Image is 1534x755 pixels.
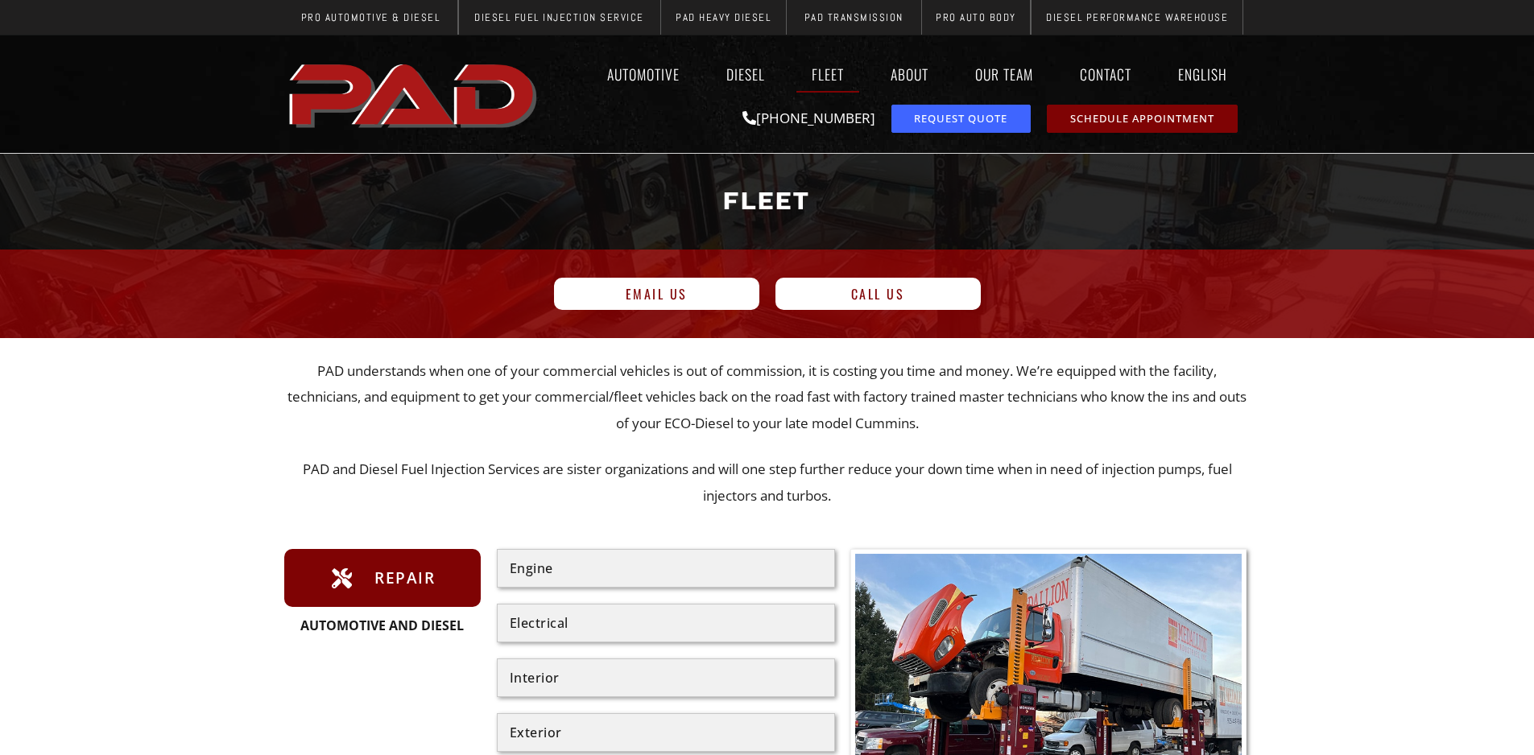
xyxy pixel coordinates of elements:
[554,278,759,310] a: Email us
[592,56,695,93] a: Automotive
[914,113,1007,124] span: Request Quote
[891,105,1031,133] a: request a service or repair quote
[804,12,903,23] span: PAD Transmission
[742,109,875,127] a: [PHONE_NUMBER]
[1046,12,1228,23] span: Diesel Performance Warehouse
[1070,113,1214,124] span: Schedule Appointment
[545,56,1251,93] nav: Menu
[1047,105,1238,133] a: schedule repair or service appointment
[301,12,440,23] span: Pro Automotive & Diesel
[960,56,1048,93] a: Our Team
[875,56,944,93] a: About
[711,56,780,93] a: Diesel
[626,287,688,300] span: Email us
[775,278,981,310] a: call us
[1065,56,1147,93] a: Contact
[936,12,1016,23] span: Pro Auto Body
[510,617,822,629] div: Electrical
[284,51,545,138] a: pro automotive and diesel home page
[796,56,859,93] a: Fleet
[510,726,822,739] div: Exterior
[1163,56,1251,93] a: English
[284,456,1251,509] p: PAD and Diesel Fuel Injection Services are sister organizations and will one step further reduce ...
[284,619,481,632] div: Automotive and Diesel
[370,565,435,591] span: Repair
[510,562,822,575] div: Engine
[474,12,644,23] span: Diesel Fuel Injection Service
[510,671,822,684] div: Interior
[284,358,1251,436] p: PAD understands when one of your commercial vehicles is out of commission, it is costing you time...
[284,51,545,138] img: The image shows the word "PAD" in bold, red, uppercase letters with a slight shadow effect.
[292,171,1242,232] h1: Fleet
[851,287,905,300] span: call us
[676,12,771,23] span: PAD Heavy Diesel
